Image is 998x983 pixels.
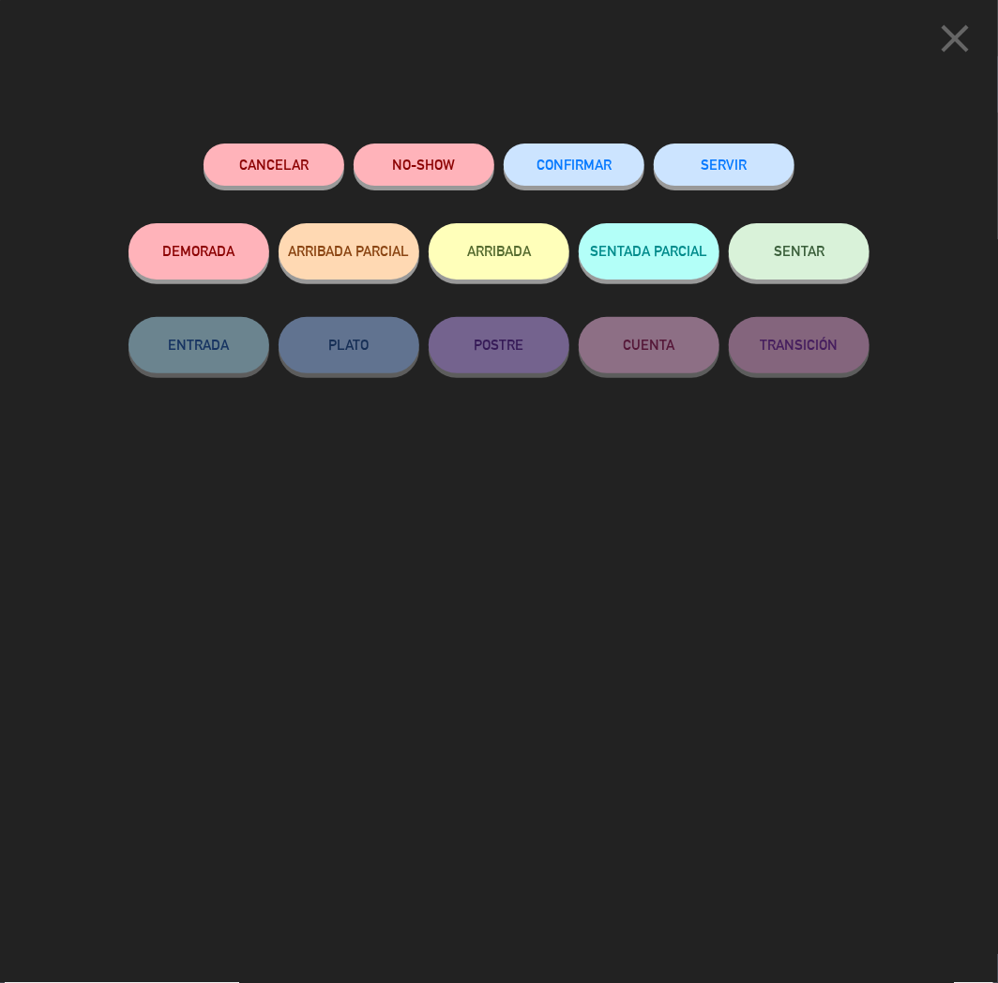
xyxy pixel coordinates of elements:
button: CUENTA [579,317,719,373]
button: SENTADA PARCIAL [579,223,719,280]
button: CONFIRMAR [504,144,644,186]
button: ARRIBADA PARCIAL [279,223,419,280]
button: close [926,14,984,69]
i: close [931,15,978,62]
button: Cancelar [204,144,344,186]
span: SENTAR [774,243,824,259]
button: POSTRE [429,317,569,373]
button: SENTAR [729,223,869,280]
button: ENTRADA [129,317,269,373]
button: DEMORADA [129,223,269,280]
button: NO-SHOW [354,144,494,186]
button: TRANSICIÓN [729,317,869,373]
button: SERVIR [654,144,794,186]
span: CONFIRMAR [537,157,612,173]
button: PLATO [279,317,419,373]
button: ARRIBADA [429,223,569,280]
span: ARRIBADA PARCIAL [289,243,410,259]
